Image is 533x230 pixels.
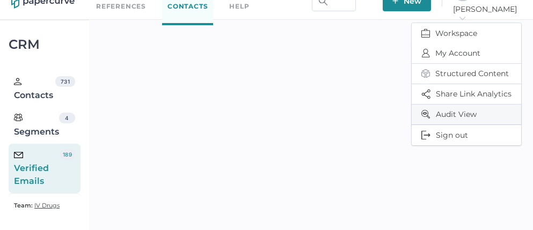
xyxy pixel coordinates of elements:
img: email-icon-black.c777dcea.svg [14,152,23,158]
img: person.20a629c4.svg [14,78,21,85]
img: share-icon.3dc0fe15.svg [421,89,430,99]
button: Structured Content [412,64,521,84]
img: logOut.833034f2.svg [421,131,430,139]
button: Audit View [412,105,521,125]
img: segments.b9481e3d.svg [14,113,23,122]
i: arrow_right [458,14,466,22]
span: IV Drugs [34,202,60,209]
div: help [229,1,249,12]
button: Share Link Analytics [412,84,521,105]
a: References [96,1,146,12]
span: My Account [421,43,512,63]
div: 731 [55,76,75,87]
button: My Account [412,43,521,64]
span: Share Link Analytics [421,84,512,104]
div: 4 [59,113,75,123]
span: Sign out [421,125,512,145]
span: Workspace [421,23,512,43]
img: profileIcon.c7730c57.svg [421,49,430,57]
img: audit-view-icon.a810f195.svg [421,110,430,118]
img: structured-content-icon.764794f5.svg [421,69,430,78]
div: Segments [14,113,59,138]
button: Workspace [412,23,521,43]
span: [PERSON_NAME] [453,4,522,24]
span: Structured Content [421,64,512,84]
div: Verified Emails [14,149,60,188]
a: Team: IV Drugs [14,199,60,212]
button: Sign out [412,125,521,145]
div: 189 [60,149,75,160]
div: Contacts [14,76,55,102]
img: breifcase.848d6bc8.svg [421,29,430,38]
span: Audit View [421,105,512,124]
div: CRM [9,40,81,49]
